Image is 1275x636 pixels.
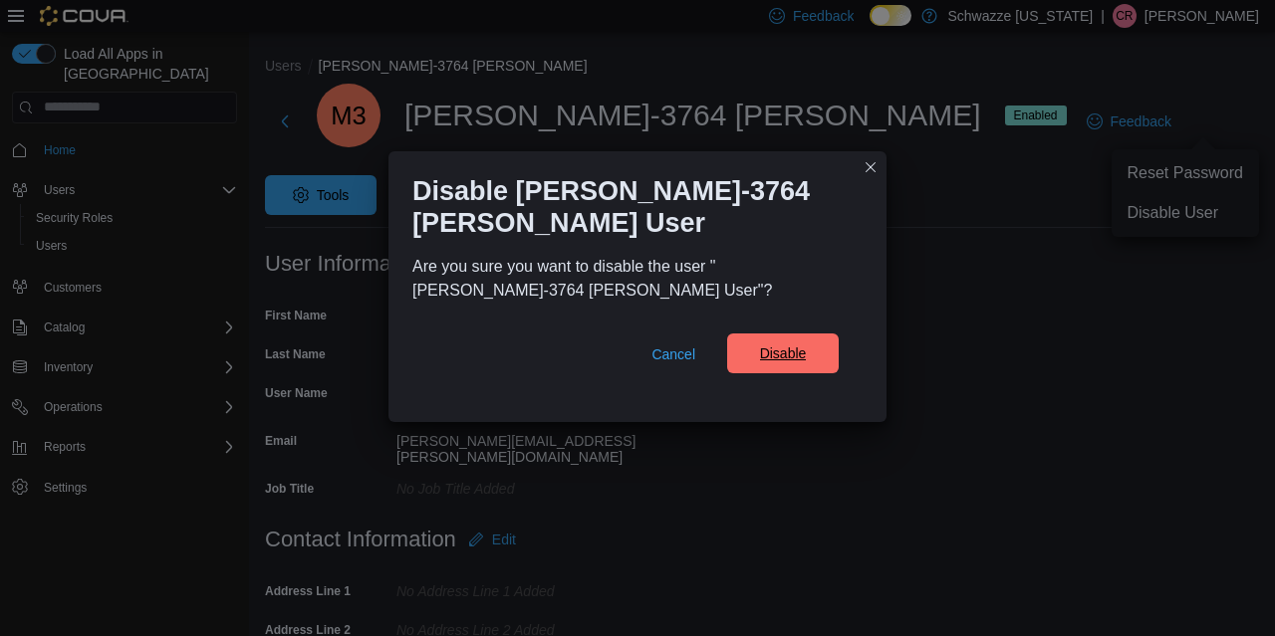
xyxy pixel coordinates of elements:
span: Cancel [651,344,695,364]
h1: Disable [PERSON_NAME]-3764 [PERSON_NAME] User [412,175,847,239]
button: Disable [727,333,839,373]
span: Disable [760,343,807,363]
button: Cancel [643,334,703,374]
div: Are you sure you want to disable the user "[PERSON_NAME]-3764 [PERSON_NAME] User"? [412,255,863,303]
button: Closes this modal window [859,155,883,179]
